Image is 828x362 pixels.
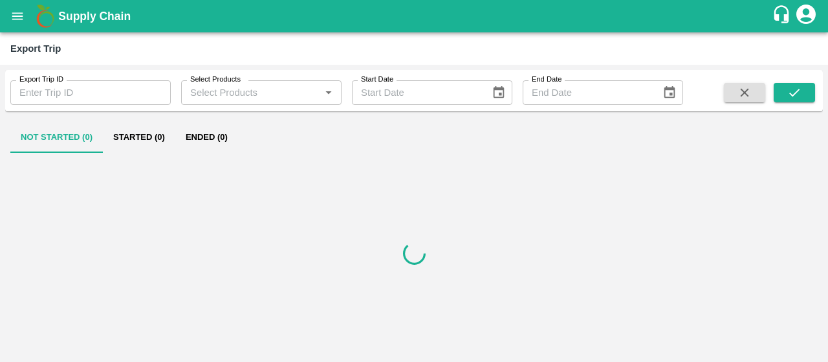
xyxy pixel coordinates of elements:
button: Choose date [486,80,511,105]
input: Start Date [352,80,481,105]
label: End Date [532,74,561,85]
button: open drawer [3,1,32,31]
button: Started (0) [103,122,175,153]
button: Ended (0) [175,122,238,153]
label: Select Products [190,74,241,85]
div: customer-support [772,5,794,28]
b: Supply Chain [58,10,131,23]
img: logo [32,3,58,29]
label: Start Date [361,74,393,85]
div: account of current user [794,3,818,30]
div: Export Trip [10,40,61,57]
label: Export Trip ID [19,74,63,85]
a: Supply Chain [58,7,772,25]
input: Enter Trip ID [10,80,171,105]
button: Choose date [657,80,682,105]
input: Select Products [185,84,316,101]
button: Open [320,84,337,101]
input: End Date [523,80,652,105]
button: Not Started (0) [10,122,103,153]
